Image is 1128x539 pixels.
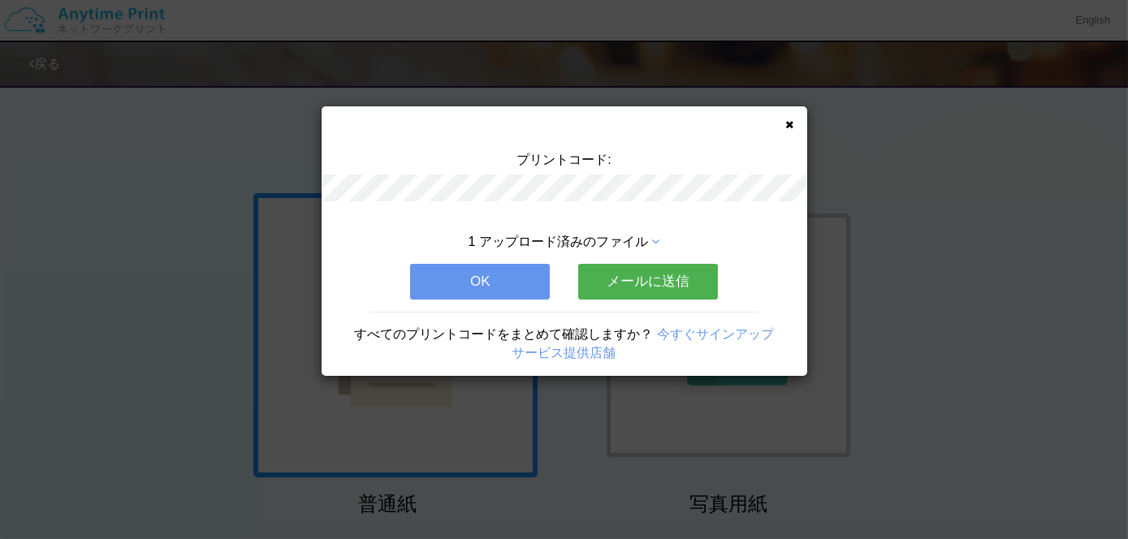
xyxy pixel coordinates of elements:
span: すべてのプリントコードをまとめて確認しますか？ [354,327,653,341]
button: OK [410,264,550,300]
button: メールに送信 [578,264,718,300]
a: 今すぐサインアップ [657,327,774,341]
span: プリントコード: [516,153,611,166]
a: サービス提供店舗 [512,346,616,360]
span: 1 アップロード済みのファイル [469,235,648,248]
